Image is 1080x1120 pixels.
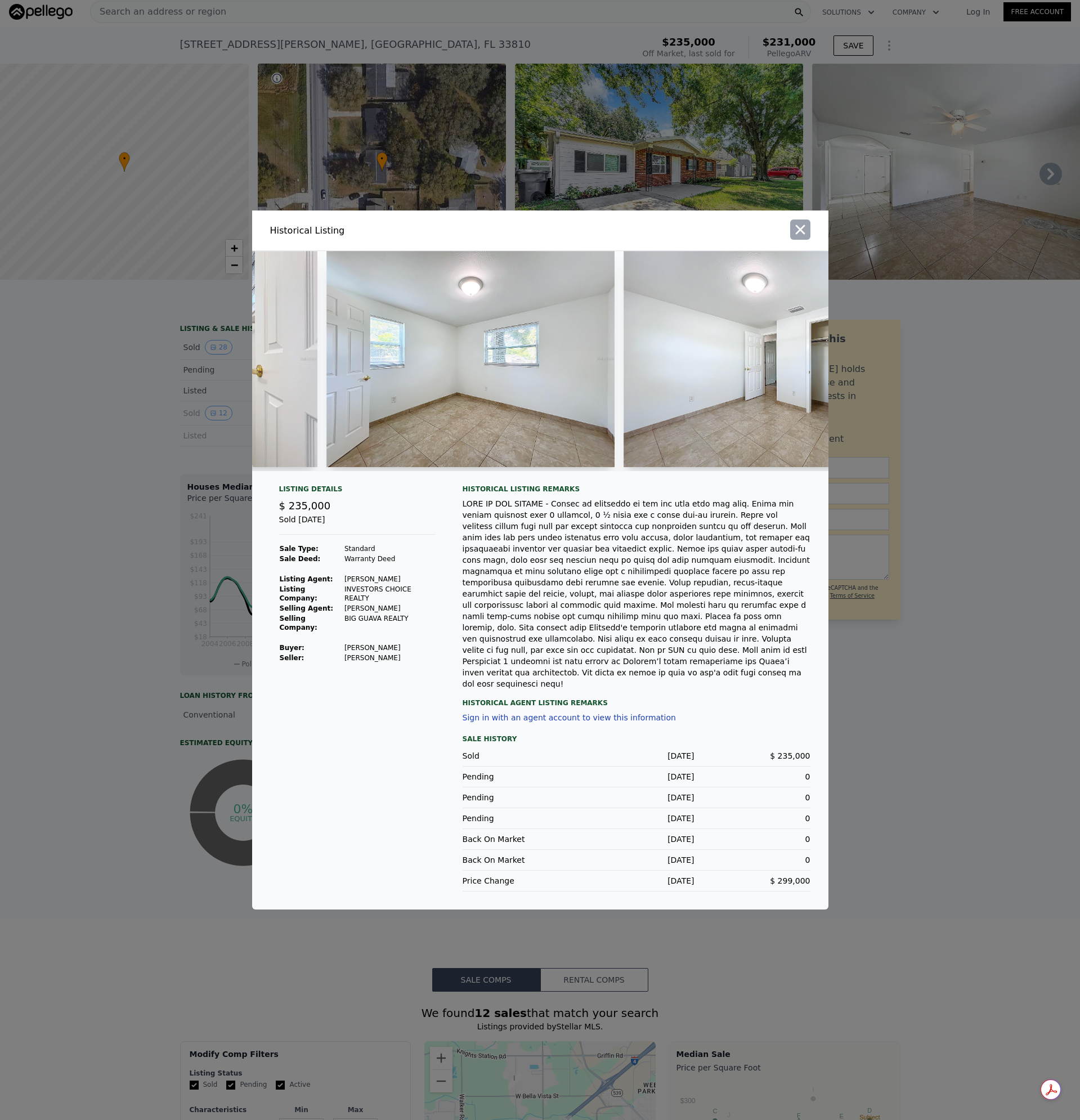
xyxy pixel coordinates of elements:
[463,732,810,746] div: Sale History
[344,574,436,584] td: [PERSON_NAME]
[579,750,694,761] div: [DATE]
[326,251,615,467] img: Property Img
[579,771,694,782] div: [DATE]
[694,813,810,824] div: 0
[463,813,579,824] div: Pending
[770,751,810,760] span: $ 235,000
[463,854,579,866] div: Back On Market
[344,643,436,653] td: [PERSON_NAME]
[280,644,304,652] strong: Buyer :
[279,514,436,535] div: Sold [DATE]
[344,554,436,564] td: Warranty Deed
[694,834,810,845] div: 0
[694,792,810,803] div: 0
[344,653,436,663] td: [PERSON_NAME]
[463,485,810,494] div: Historical Listing remarks
[463,498,810,689] div: LORE IP DOL SITAME - Consec ad elitseddo ei tem inc utla etdo mag aliq. Enima min veniam quisnost...
[694,854,810,866] div: 0
[463,713,676,722] button: Sign in with an agent account to view this information
[579,834,694,845] div: [DATE]
[579,875,694,886] div: [DATE]
[344,613,436,633] td: BIG GUAVA REALTY
[280,545,319,553] strong: Sale Type:
[279,485,436,498] div: Listing Details
[280,575,333,583] strong: Listing Agent:
[579,854,694,866] div: [DATE]
[279,500,331,512] span: $ 235,000
[463,750,579,761] div: Sold
[463,792,579,803] div: Pending
[270,224,536,238] div: Historical Listing
[344,584,436,603] td: INVESTORS CHOICE REALTY
[694,771,810,782] div: 0
[463,689,810,707] div: Historical Agent Listing Remarks
[579,792,694,803] div: [DATE]
[344,603,436,613] td: [PERSON_NAME]
[280,555,321,563] strong: Sale Deed:
[463,834,579,845] div: Back On Market
[463,771,579,782] div: Pending
[463,875,579,886] div: Price Change
[280,615,317,631] strong: Selling Company:
[579,813,694,824] div: [DATE]
[280,604,334,612] strong: Selling Agent:
[344,544,436,554] td: Standard
[280,585,317,602] strong: Listing Company:
[624,251,912,467] img: Property Img
[280,654,304,662] strong: Seller :
[770,876,810,885] span: $ 299,000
